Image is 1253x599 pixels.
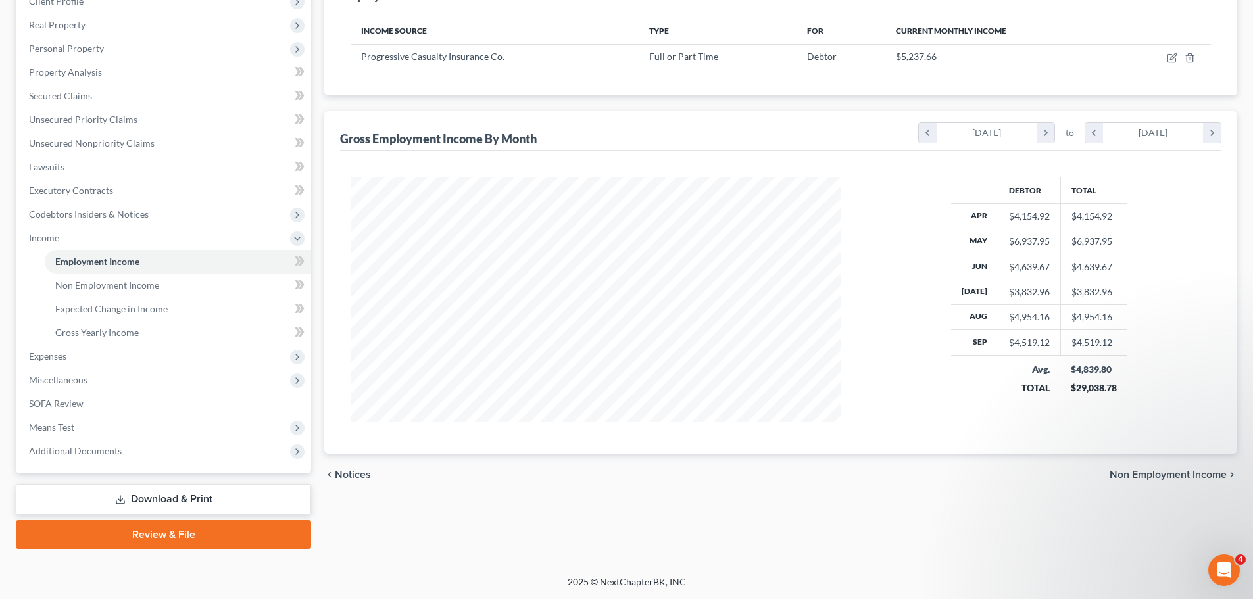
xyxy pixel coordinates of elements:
div: $4,639.67 [1009,260,1050,274]
span: SOFA Review [29,398,84,409]
div: [DATE] [1103,123,1204,143]
span: Expected Change in Income [55,303,168,314]
div: • [DATE] [126,254,162,268]
h1: Messages [97,6,168,28]
span: Expenses [29,350,66,362]
img: Profile image for Emma [15,143,41,170]
iframe: Intercom live chat [1208,554,1240,586]
a: Lawsuits [18,155,311,179]
span: Non Employment Income [1110,469,1227,480]
span: $5,237.66 [896,51,937,62]
span: Need help figuring out the best way to enter your client's income? Here's a quick article to show... [47,95,1067,106]
th: Jun [951,254,998,279]
i: chevron_right [1203,123,1221,143]
button: Send us a message [61,370,203,396]
div: 2025 © NextChapterBK, INC [252,575,1002,599]
div: Close [231,5,255,29]
span: Unsecured Nonpriority Claims [29,137,155,149]
a: Employment Income [45,250,311,274]
a: Executory Contracts [18,179,311,203]
span: Type [649,26,669,36]
i: chevron_right [1227,469,1237,480]
a: Unsecured Nonpriority Claims [18,132,311,155]
span: Full or Part Time [649,51,718,62]
span: Non Employment Income [55,279,159,291]
div: $3,832.96 [1009,285,1050,299]
a: Expected Change in Income [45,297,311,321]
span: Miscellaneous [29,374,87,385]
a: Non Employment Income [45,274,311,297]
th: Debtor [998,177,1060,203]
span: Income [29,232,59,243]
th: Sep [951,330,998,355]
td: $4,154.92 [1060,204,1127,229]
th: Apr [951,204,998,229]
th: Aug [951,304,998,329]
button: chevron_left Notices [324,469,371,480]
span: Debtor [807,51,837,62]
button: Non Employment Income chevron_right [1110,469,1237,480]
div: • 2h ago [126,59,163,73]
td: $4,954.16 [1060,304,1127,329]
img: Profile image for Emma [15,192,41,218]
div: $29,038.78 [1071,381,1117,395]
a: Gross Yearly Income [45,321,311,345]
span: Home [30,443,57,452]
div: [DATE] [937,123,1037,143]
span: Additional Documents [29,445,122,456]
img: Profile image for Emma [15,95,41,121]
a: Secured Claims [18,84,311,108]
span: Help [209,443,230,452]
td: $3,832.96 [1060,279,1127,304]
span: Means Test [29,421,74,433]
td: $6,937.95 [1060,229,1127,254]
span: Messages [106,443,157,452]
div: Avg. [1008,363,1050,376]
div: $4,519.12 [1009,336,1050,349]
div: • [DATE] [126,205,162,219]
div: [PERSON_NAME] [47,59,123,73]
div: • [DATE] [126,156,162,170]
i: chevron_left [919,123,937,143]
span: Secured Claims [29,90,92,101]
div: $4,154.92 [1009,210,1050,223]
span: Employment Income [55,256,139,267]
div: [PERSON_NAME] [47,254,123,268]
span: Income Source [361,26,427,36]
div: $4,839.80 [1071,363,1117,376]
a: Unsecured Priority Claims [18,108,311,132]
div: [PERSON_NAME] [47,156,123,170]
span: 4 [1235,554,1246,565]
span: to [1066,126,1074,139]
button: Help [176,410,263,463]
span: Real Property [29,19,86,30]
span: Progressive Casualty Insurance Co. [361,51,504,62]
span: Unsecured Priority Claims [29,114,137,125]
div: $4,954.16 [1009,310,1050,323]
td: $4,519.12 [1060,330,1127,355]
a: Property Analysis [18,60,311,84]
th: May [951,229,998,254]
i: chevron_left [324,469,335,480]
a: Download & Print [16,484,311,515]
th: Total [1060,177,1127,203]
span: Codebtors Insiders & Notices [29,208,149,220]
div: • [DATE] [126,108,162,122]
span: Gross Yearly Income [55,327,139,338]
a: Review & File [16,520,311,549]
th: [DATE] [951,279,998,304]
div: [PERSON_NAME] [47,205,123,219]
i: chevron_left [1085,123,1103,143]
div: [PERSON_NAME] [47,108,123,122]
i: chevron_right [1037,123,1054,143]
span: Personal Property [29,43,104,54]
a: SOFA Review [18,392,311,416]
span: Executory Contracts [29,185,113,196]
div: TOTAL [1008,381,1050,395]
span: Current Monthly Income [896,26,1006,36]
span: Notices [335,469,371,480]
button: Messages [87,410,175,463]
img: Profile image for Lindsey [15,241,41,267]
span: Property Analysis [29,66,102,78]
img: Profile image for Emma [15,46,41,72]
